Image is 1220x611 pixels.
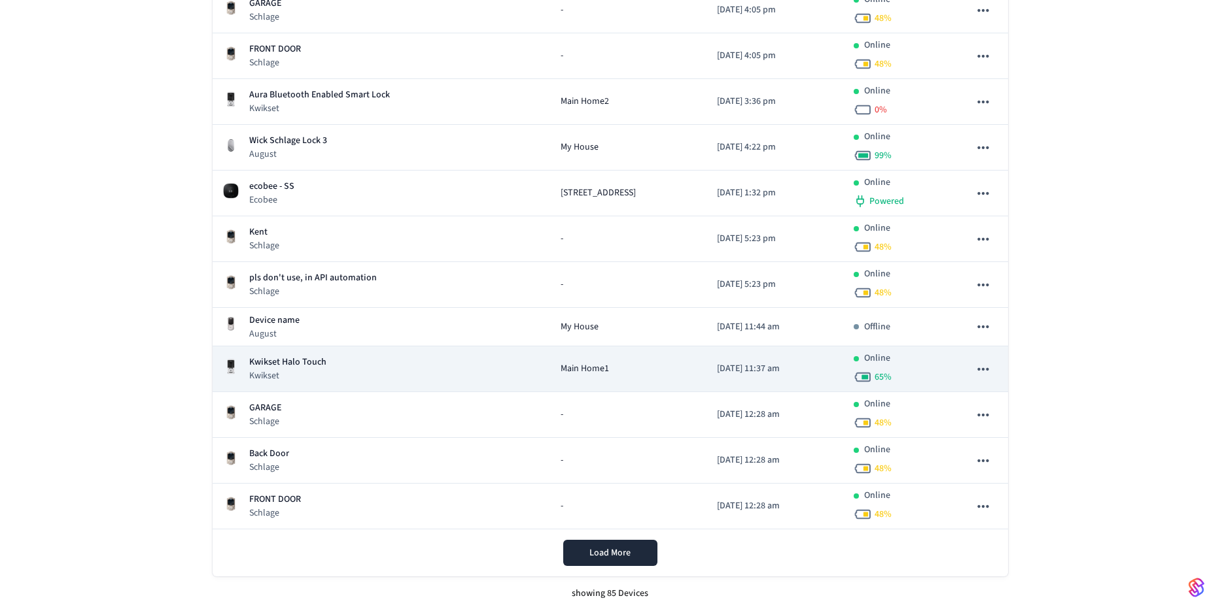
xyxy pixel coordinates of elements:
span: Main Home2 [561,95,609,108]
p: [DATE] 12:28 am [717,408,833,421]
p: Ecobee [249,193,294,206]
p: [DATE] 5:23 pm [717,278,833,291]
span: Main Home1 [561,362,609,376]
p: Schlage [249,10,281,24]
img: Schlage Sense Smart Deadbolt with Camelot Trim, Front [223,450,239,466]
p: Kwikset [249,369,326,382]
p: Online [864,443,890,457]
span: 48 % [875,240,892,254]
p: Schlage [249,461,289,474]
p: pls don't use, in API automation [249,271,377,285]
p: Wick Schlage Lock 3 [249,134,327,148]
img: Schlage Sense Smart Deadbolt with Camelot Trim, Front [223,405,239,420]
button: Load More [563,540,657,566]
p: Online [864,222,890,235]
p: Kwikset Halo Touch [249,355,326,369]
span: 48 % [875,462,892,475]
span: 48 % [875,58,892,71]
p: Aura Bluetooth Enabled Smart Lock [249,88,390,102]
span: - [561,232,563,246]
p: [DATE] 12:28 am [717,499,833,513]
span: 99 % [875,149,892,162]
p: Schlage [249,285,377,298]
p: Schlage [249,56,301,69]
p: Online [864,489,890,503]
p: [DATE] 4:05 pm [717,49,833,63]
p: [DATE] 11:44 am [717,320,833,334]
p: Schlage [249,415,281,428]
img: Kwikset Halo Touchscreen Wifi Enabled Smart Lock, Polished Chrome, Front [223,91,239,107]
span: Load More [589,546,631,559]
p: Online [864,397,890,411]
span: 48 % [875,286,892,299]
img: Schlage Sense Smart Deadbolt with Camelot Trim, Front [223,46,239,61]
p: [DATE] 4:05 pm [717,3,833,17]
span: - [561,49,563,63]
p: Online [864,39,890,52]
p: [DATE] 11:37 am [717,362,833,376]
p: FRONT DOOR [249,42,301,56]
img: Kwikset Halo Touchscreen Wifi Enabled Smart Lock, Polished Chrome, Front [223,359,239,374]
span: [STREET_ADDRESS] [561,186,636,200]
span: - [561,278,563,291]
p: Offline [864,320,890,334]
p: Online [864,130,890,144]
img: Schlage Sense Smart Deadbolt with Camelot Trim, Front [223,496,239,512]
img: August Wifi Smart Lock 3rd Gen, Silver, Front [223,137,239,153]
span: 48 % [875,508,892,521]
p: GARAGE [249,401,281,415]
span: 65 % [875,371,892,384]
div: showing 85 Devices [213,576,1008,611]
p: [DATE] 1:32 pm [717,186,833,200]
p: Kwikset [249,102,390,115]
span: - [561,3,563,17]
p: Online [864,267,890,281]
p: Online [864,84,890,98]
p: [DATE] 12:28 am [717,454,833,467]
p: Device name [249,314,300,327]
span: 48 % [875,416,892,429]
span: - [561,408,563,421]
img: ecobee_lite_3 [223,183,239,199]
p: [DATE] 4:22 pm [717,140,833,154]
span: - [561,499,563,513]
img: SeamLogoGradient.69752ec5.svg [1189,577,1204,598]
p: [DATE] 5:23 pm [717,232,833,246]
span: Powered [869,195,904,208]
span: 48 % [875,12,892,25]
p: FRONT DOOR [249,493,301,506]
p: Online [864,176,890,190]
p: August [249,327,300,340]
p: Back Door [249,447,289,461]
p: Online [864,352,890,365]
p: [DATE] 3:36 pm [717,95,833,108]
p: Schlage [249,239,279,252]
span: My House [561,320,599,334]
span: 0 % [875,103,887,116]
p: Schlage [249,506,301,520]
p: August [249,148,327,161]
img: Schlage Sense Smart Deadbolt with Camelot Trim, Front [223,229,239,244]
p: ecobee - SS [249,180,294,193]
img: Schlage Sense Smart Deadbolt with Camelot Trim, Front [223,274,239,290]
img: Yale Assure Touchscreen Wifi Smart Lock, Satin Nickel, Front [223,316,239,332]
p: Kent [249,225,279,239]
span: - [561,454,563,467]
span: My House [561,140,599,154]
